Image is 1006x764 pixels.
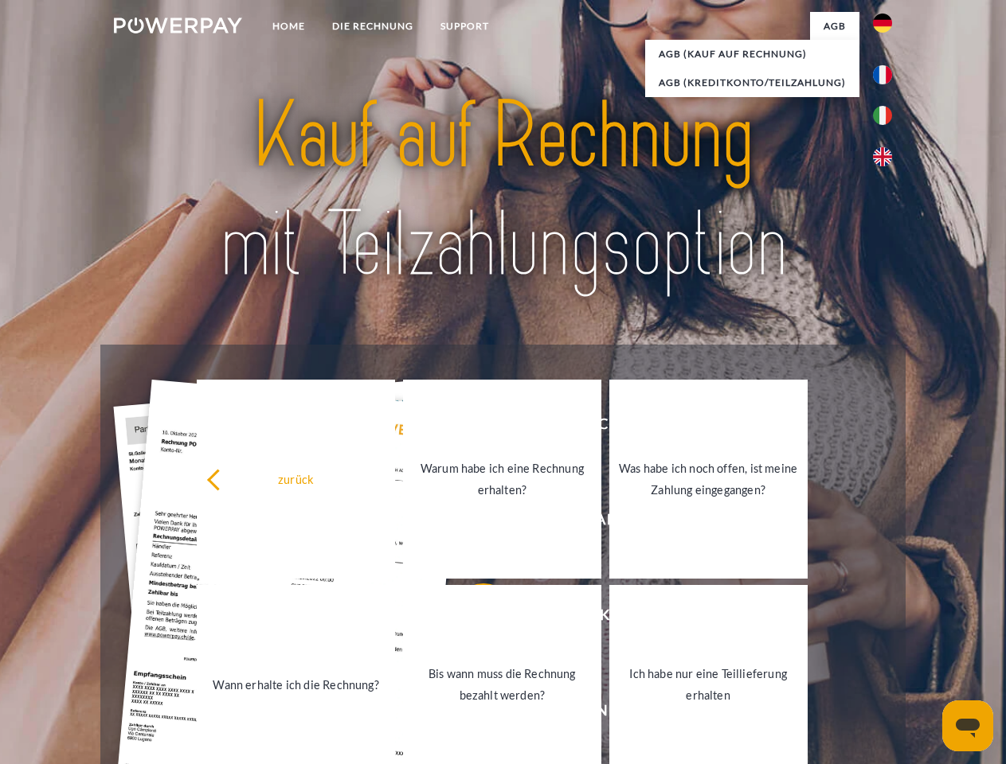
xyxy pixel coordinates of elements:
a: Was habe ich noch offen, ist meine Zahlung eingegangen? [609,380,808,579]
img: fr [873,65,892,84]
div: Ich habe nur eine Teillieferung erhalten [619,663,798,706]
img: de [873,14,892,33]
div: Was habe ich noch offen, ist meine Zahlung eingegangen? [619,458,798,501]
a: AGB (Kauf auf Rechnung) [645,40,859,68]
div: zurück [206,468,386,489]
div: Warum habe ich eine Rechnung erhalten? [413,458,592,501]
img: title-powerpay_de.svg [152,76,854,305]
div: Wann erhalte ich die Rechnung? [206,673,386,695]
div: Bis wann muss die Rechnung bezahlt werden? [413,663,592,706]
a: DIE RECHNUNG [319,12,427,41]
img: en [873,147,892,166]
img: it [873,106,892,125]
img: logo-powerpay-white.svg [114,18,242,33]
iframe: Schaltfläche zum Öffnen des Messaging-Fensters [942,700,993,751]
a: SUPPORT [427,12,503,41]
a: Home [259,12,319,41]
a: AGB (Kreditkonto/Teilzahlung) [645,68,859,97]
a: agb [810,12,859,41]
